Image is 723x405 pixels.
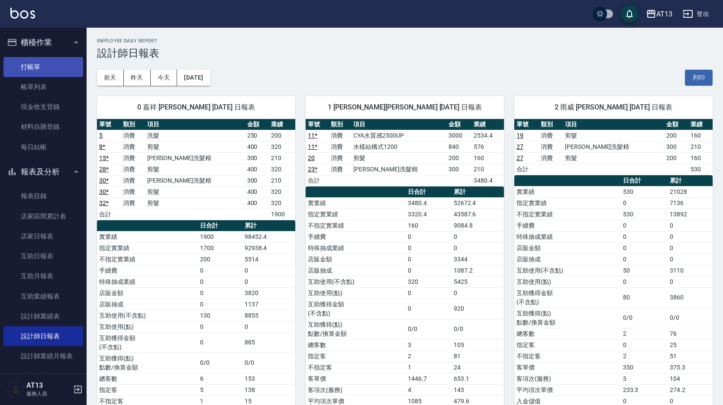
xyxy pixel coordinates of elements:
[145,119,245,130] th: 項目
[245,130,269,141] td: 250
[3,346,83,366] a: 設計師業績月報表
[516,143,523,150] a: 27
[452,265,504,276] td: 1087.2
[145,175,245,186] td: [PERSON_NAME]洗髮精
[316,103,494,112] span: 1 [PERSON_NAME][PERSON_NAME] [DATE] 日報表
[3,226,83,246] a: 店家日報表
[242,254,295,265] td: 5514
[245,197,269,209] td: 400
[406,265,452,276] td: 0
[3,117,83,137] a: 材料自購登錄
[563,130,664,141] td: 剪髮
[452,209,504,220] td: 43587.6
[664,152,688,164] td: 200
[3,306,83,326] a: 設計師業績表
[145,152,245,164] td: [PERSON_NAME]洗髮精
[452,319,504,339] td: 0/0
[514,265,621,276] td: 互助使用(不含點)
[514,362,621,373] td: 客單價
[406,209,452,220] td: 3320.4
[269,197,295,209] td: 320
[514,220,621,231] td: 手續費
[145,197,245,209] td: 剪髮
[245,175,269,186] td: 300
[668,231,713,242] td: 0
[198,276,242,287] td: 0
[664,119,688,130] th: 金額
[121,141,145,152] td: 消費
[668,373,713,384] td: 104
[514,164,539,175] td: 合計
[198,384,242,395] td: 5
[124,70,151,86] button: 昨天
[242,242,295,254] td: 92938.4
[452,276,504,287] td: 5425
[668,276,713,287] td: 0
[406,319,452,339] td: 0/0
[308,154,315,161] a: 20
[306,197,406,209] td: 實業績
[452,220,504,231] td: 9084.8
[121,175,145,186] td: 消費
[446,152,471,164] td: 200
[351,141,446,152] td: 水樣結構式1200
[668,308,713,328] td: 0/0
[685,70,713,86] button: 列印
[514,350,621,362] td: 不指定客
[245,164,269,175] td: 400
[668,220,713,231] td: 0
[452,197,504,209] td: 52672.4
[471,119,504,130] th: 業績
[621,5,638,22] button: save
[26,381,71,390] h5: AT13
[245,186,269,197] td: 400
[668,362,713,373] td: 375.3
[406,362,452,373] td: 1
[329,164,352,175] td: 消費
[406,373,452,384] td: 1446.7
[3,97,83,117] a: 現金收支登錄
[198,265,242,276] td: 0
[514,231,621,242] td: 特殊抽成業績
[668,197,713,209] td: 7136
[97,287,198,299] td: 店販金額
[621,265,668,276] td: 50
[329,130,352,141] td: 消費
[621,186,668,197] td: 530
[668,242,713,254] td: 0
[242,299,295,310] td: 1137
[121,152,145,164] td: 消費
[97,310,198,321] td: 互助使用(不含點)
[406,220,452,231] td: 160
[269,175,295,186] td: 210
[563,152,664,164] td: 剪髮
[452,339,504,350] td: 105
[242,231,295,242] td: 98452.4
[269,119,295,130] th: 業績
[668,328,713,339] td: 76
[245,141,269,152] td: 400
[668,175,713,186] th: 累計
[306,287,406,299] td: 互助使用(點)
[306,220,406,231] td: 不指定實業績
[621,254,668,265] td: 0
[99,132,103,139] a: 5
[145,164,245,175] td: 剪髮
[242,332,295,353] td: 885
[679,6,713,22] button: 登出
[668,350,713,362] td: 51
[446,130,471,141] td: 3000
[514,186,621,197] td: 實業績
[514,209,621,220] td: 不指定實業績
[97,321,198,332] td: 互助使用(點)
[539,130,563,141] td: 消費
[269,130,295,141] td: 200
[97,353,198,373] td: 互助獲得(點) 點數/換算金額
[151,70,178,86] button: 今天
[198,373,242,384] td: 6
[621,339,668,350] td: 0
[3,286,83,306] a: 互助業績報表
[306,319,406,339] td: 互助獲得(點) 點數/換算金額
[198,220,242,231] th: 日合計
[306,339,406,350] td: 總客數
